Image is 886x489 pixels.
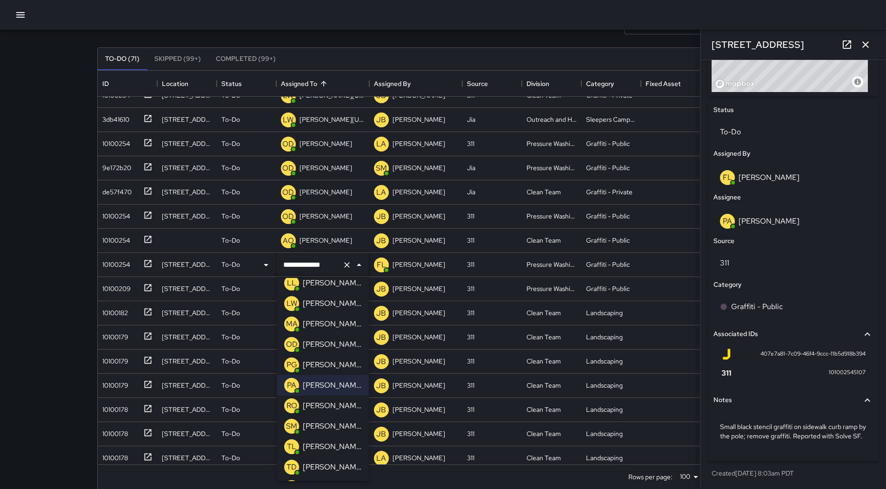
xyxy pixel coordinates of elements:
[628,472,673,482] p: Rows per page:
[276,71,369,97] div: Assigned To
[467,381,474,390] div: 311
[287,278,296,289] p: LL
[162,211,212,221] div: 1 Franklin Street
[282,139,294,150] p: OD
[283,235,294,246] p: AO
[393,308,445,317] p: [PERSON_NAME]
[162,71,188,97] div: Location
[162,163,212,172] div: 1586 Market Street
[374,71,411,97] div: Assigned By
[300,139,352,148] p: [PERSON_NAME]
[303,380,361,391] p: [PERSON_NAME]
[282,187,294,198] p: OD
[162,381,212,390] div: 90 McAllister Street
[393,453,445,463] p: [PERSON_NAME]
[162,260,212,269] div: 101 Oak Street
[99,208,130,221] div: 10100254
[286,318,298,330] p: MA
[162,405,212,414] div: 501 Van Ness Avenue
[303,339,361,350] p: [PERSON_NAME]
[300,163,352,172] p: [PERSON_NAME]
[221,163,240,172] p: To-Do
[393,332,445,342] p: [PERSON_NAME]
[99,353,128,366] div: 10100179
[376,332,386,343] p: JB
[221,453,240,463] p: To-Do
[303,441,361,452] p: [PERSON_NAME]
[303,462,361,473] p: [PERSON_NAME]
[99,111,129,124] div: 3db41610
[641,71,700,97] div: Fixed Asset
[217,71,276,97] div: Status
[586,187,633,197] div: Graffiti - Private
[221,260,240,269] p: To-Do
[586,381,623,390] div: Landscaping
[303,400,361,411] p: [PERSON_NAME]
[526,429,561,438] div: Clean Team
[393,187,445,197] p: [PERSON_NAME]
[393,405,445,414] p: [PERSON_NAME]
[286,359,297,370] p: PG
[586,453,623,463] div: Landscaping
[282,163,294,174] p: OD
[303,318,361,330] p: [PERSON_NAME]
[99,280,131,293] div: 10100209
[99,232,130,245] div: 10100254
[221,115,240,124] p: To-Do
[586,308,623,317] div: Landscaping
[467,453,474,463] div: 311
[393,115,445,124] p: [PERSON_NAME]
[286,400,297,411] p: RO
[286,421,297,432] p: SM
[162,139,212,148] div: 1135 Van Ness Avenue
[377,259,386,271] p: FL
[303,421,361,432] p: [PERSON_NAME]
[99,449,128,463] div: 10100178
[286,339,298,350] p: OD
[376,163,387,174] p: SM
[221,357,240,366] p: To-Do
[376,308,386,319] p: JB
[162,187,212,197] div: 300 Franklin Street
[393,357,445,366] p: [PERSON_NAME]
[467,308,474,317] div: 311
[586,405,623,414] div: Landscaping
[467,260,474,269] div: 311
[157,71,217,97] div: Location
[221,139,240,148] p: To-Do
[99,256,130,269] div: 10100254
[300,211,352,221] p: [PERSON_NAME]
[526,163,577,172] div: Pressure Washing
[526,260,577,269] div: Pressure Washing
[99,135,130,148] div: 10100254
[586,236,630,245] div: Graffiti - Public
[526,236,561,245] div: Clean Team
[393,284,445,293] p: [PERSON_NAME]
[467,163,475,172] div: Jia
[467,115,475,124] div: Jia
[467,357,474,366] div: 311
[303,359,361,370] p: [PERSON_NAME]
[467,71,488,97] div: Source
[340,258,353,271] button: Clear
[581,71,641,97] div: Category
[586,284,630,293] div: Graffiti - Public
[586,211,630,221] div: Graffiti - Public
[99,329,128,342] div: 10100179
[393,236,445,245] p: [PERSON_NAME]
[376,429,386,440] p: JB
[586,332,623,342] div: Landscaping
[221,211,240,221] p: To-Do
[376,380,386,391] p: JB
[102,71,109,97] div: ID
[287,380,296,391] p: PA
[221,71,242,97] div: Status
[162,357,212,366] div: 1515 Market Street
[162,284,212,293] div: 66 Grove Street
[376,114,386,126] p: JB
[646,71,681,97] div: Fixed Asset
[376,187,386,198] p: LA
[393,429,445,438] p: [PERSON_NAME]
[467,236,474,245] div: 311
[221,284,240,293] p: To-Do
